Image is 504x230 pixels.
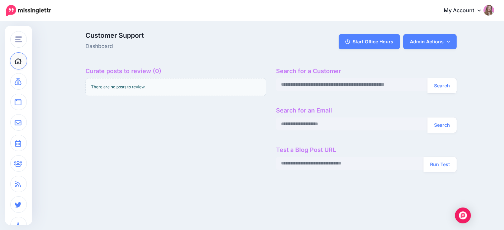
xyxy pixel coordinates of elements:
[85,68,266,75] h4: Curate posts to review (0)
[339,34,400,49] a: Start Office Hours
[427,78,457,93] button: Search
[423,157,457,172] button: Run Test
[276,68,457,75] h4: Search for a Customer
[85,32,330,39] span: Customer Support
[276,146,457,154] h4: Test a Blog Post URL
[427,117,457,133] button: Search
[455,207,471,223] div: Open Intercom Messenger
[437,3,494,19] a: My Account
[85,78,266,96] div: There are no posts to review.
[276,107,457,114] h4: Search for an Email
[85,42,330,51] span: Dashboard
[15,36,22,42] img: menu.png
[6,5,51,16] img: Missinglettr
[403,34,457,49] a: Admin Actions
